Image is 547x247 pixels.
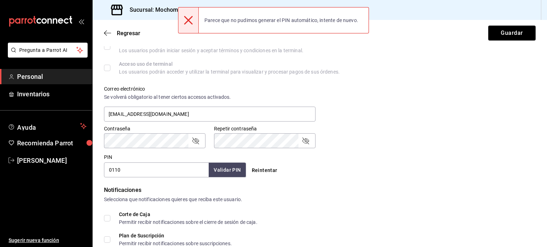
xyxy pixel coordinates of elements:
span: Personal [17,72,87,81]
a: Pregunta a Parrot AI [5,52,88,59]
div: Permitir recibir notificaciones sobre suscripciones. [119,241,232,246]
button: Regresar [104,30,140,37]
div: Se volverá obligatorio al tener ciertos accesos activados. [104,93,316,101]
span: Pregunta a Parrot AI [19,47,77,54]
div: Plan de Suscripción [119,233,232,238]
label: Correo electrónico [104,86,316,91]
label: PIN [104,155,112,160]
span: Regresar [117,30,140,37]
div: Permitir recibir notificaciones sobre el cierre de sesión de caja. [119,220,257,225]
button: passwordField [301,136,310,145]
h3: Sucursal: Mochomos ([GEOGRAPHIC_DATA]) [124,6,246,14]
button: open_drawer_menu [78,18,84,24]
button: passwordField [191,136,200,145]
input: 3 a 6 dígitos [104,162,209,177]
div: Parece que no pudimos generar el PIN automático, intente de nuevo. [199,12,364,28]
div: Corte de Caja [119,212,257,217]
div: Los usuarios podrán acceder y utilizar la terminal para visualizar y procesar pagos de sus órdenes. [119,69,340,74]
button: Pregunta a Parrot AI [8,43,88,58]
div: Notificaciones [104,186,536,194]
span: Inventarios [17,89,87,99]
span: Ayuda [17,122,77,130]
label: Repetir contraseña [214,126,316,131]
button: Guardar [488,26,536,41]
button: Reintentar [249,164,280,177]
div: Los usuarios podrán iniciar sesión y aceptar términos y condiciones en la terminal. [119,48,303,53]
span: Sugerir nueva función [9,237,87,244]
div: Selecciona que notificaciones quieres que reciba este usuario. [104,196,536,203]
span: [PERSON_NAME] [17,156,87,165]
span: Recomienda Parrot [17,138,87,148]
label: Contraseña [104,126,205,131]
button: Validar PIN [209,163,246,177]
div: Acceso uso de terminal [119,61,340,66]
